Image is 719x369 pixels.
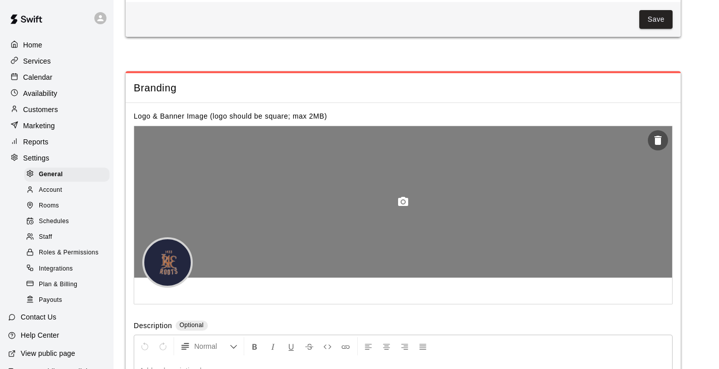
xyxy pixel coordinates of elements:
[8,102,105,117] a: Customers
[39,264,73,274] span: Integrations
[378,337,395,355] button: Center Align
[134,321,172,332] label: Description
[24,168,109,182] div: General
[39,170,63,180] span: General
[180,322,204,329] span: Optional
[24,262,109,276] div: Integrations
[23,56,51,66] p: Services
[39,248,98,258] span: Roles & Permissions
[39,217,69,227] span: Schedules
[24,199,109,213] div: Rooms
[24,198,114,214] a: Rooms
[24,292,114,308] a: Payouts
[23,153,49,163] p: Settings
[264,337,282,355] button: Format Italics
[24,246,109,260] div: Roles & Permissions
[154,337,172,355] button: Redo
[176,337,242,355] button: Formatting Options
[24,245,114,261] a: Roles & Permissions
[136,337,153,355] button: Undo
[134,81,673,95] span: Branding
[24,230,114,245] a: Staff
[23,104,58,115] p: Customers
[194,341,230,351] span: Normal
[134,112,327,120] label: Logo & Banner Image (logo should be square; max 2MB)
[21,330,59,340] p: Help Center
[23,88,58,98] p: Availability
[246,337,263,355] button: Format Bold
[23,121,55,131] p: Marketing
[8,70,105,85] a: Calendar
[8,134,105,149] a: Reports
[24,167,114,182] a: General
[24,261,114,277] a: Integrations
[8,118,105,133] a: Marketing
[319,337,336,355] button: Insert Code
[39,232,52,242] span: Staff
[337,337,354,355] button: Insert Link
[283,337,300,355] button: Format Underline
[396,337,413,355] button: Right Align
[23,72,52,82] p: Calendar
[24,278,109,292] div: Plan & Billing
[360,337,377,355] button: Left Align
[39,295,62,305] span: Payouts
[21,348,75,358] p: View public page
[24,293,109,307] div: Payouts
[8,54,105,69] a: Services
[24,182,114,198] a: Account
[39,201,59,211] span: Rooms
[8,37,105,52] a: Home
[24,230,109,244] div: Staff
[39,280,77,290] span: Plan & Billing
[414,337,431,355] button: Justify Align
[24,215,109,229] div: Schedules
[24,183,109,197] div: Account
[23,137,48,147] p: Reports
[24,277,114,292] a: Plan & Billing
[24,214,114,230] a: Schedules
[8,86,105,101] a: Availability
[23,40,42,50] p: Home
[8,150,105,166] a: Settings
[301,337,318,355] button: Format Strikethrough
[639,10,673,29] button: Save
[39,185,62,195] span: Account
[21,312,57,322] p: Contact Us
